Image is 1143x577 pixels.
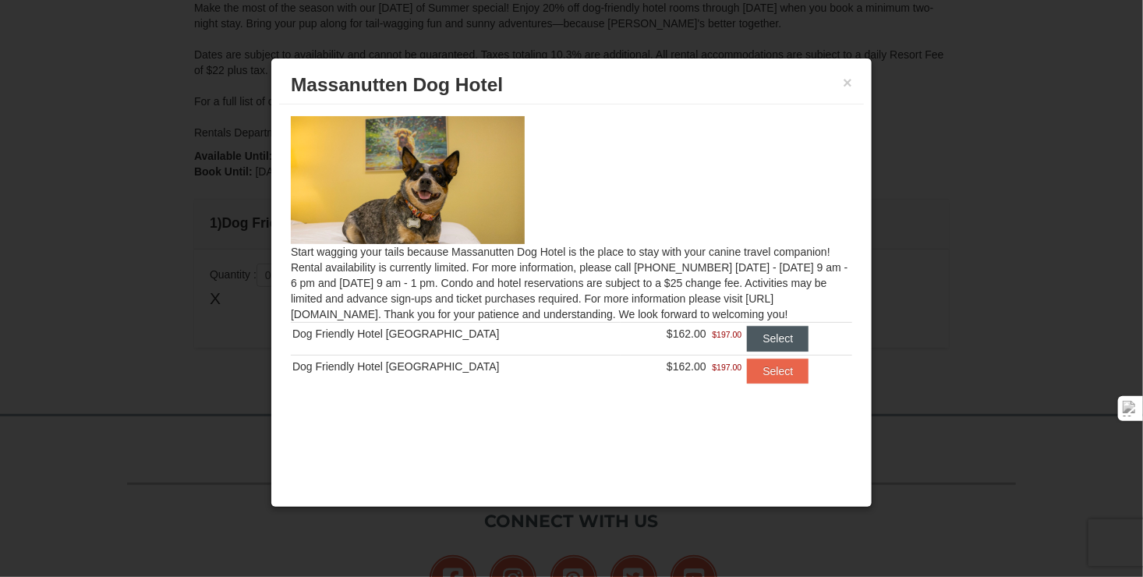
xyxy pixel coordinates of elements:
span: $197.00 [712,359,741,375]
button: × [843,75,852,90]
span: Massanutten Dog Hotel [291,74,503,95]
img: 27428181-5-81c892a3.jpg [291,116,525,244]
span: $162.00 [667,360,706,373]
span: $162.00 [667,327,706,340]
button: Select [747,326,809,351]
button: Select [747,359,809,384]
div: Dog Friendly Hotel [GEOGRAPHIC_DATA] [292,359,619,374]
div: Dog Friendly Hotel [GEOGRAPHIC_DATA] [292,326,619,342]
div: Start wagging your tails because Massanutten Dog Hotel is the place to stay with your canine trav... [279,104,864,414]
span: $197.00 [712,327,741,342]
